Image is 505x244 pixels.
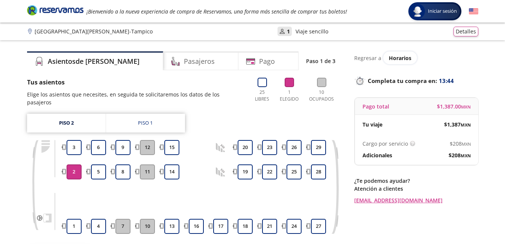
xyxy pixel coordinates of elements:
[164,140,179,155] button: 15
[354,54,381,62] p: Regresar a
[138,119,153,127] div: Piso 1
[238,140,253,155] button: 20
[184,56,215,66] h4: Pasajeros
[311,219,326,234] button: 27
[27,78,244,87] p: Tus asientos
[91,164,106,179] button: 5
[287,164,302,179] button: 25
[296,27,328,35] p: Viaje sencillo
[27,114,106,133] a: Piso 2
[461,122,471,128] small: MXN
[252,89,273,102] p: 25 Libres
[362,120,382,128] p: Tu viaje
[362,140,408,148] p: Cargo por servicio
[27,90,244,106] p: Elige los asientos que necesites, en seguida te solicitaremos los datos de los pasajeros
[287,27,290,35] p: 1
[86,8,347,15] em: ¡Bienvenido a la nueva experiencia de compra de Reservamos, una forma más sencilla de comprar tus...
[354,75,478,86] p: Completa tu compra en :
[67,219,82,234] button: 1
[67,164,82,179] button: 2
[278,89,300,102] p: 1 Elegido
[27,5,83,16] i: Brand Logo
[389,54,411,62] span: Horarios
[306,89,337,102] p: 10 Ocupados
[311,140,326,155] button: 29
[462,141,471,147] small: MXN
[189,219,204,234] button: 16
[354,177,478,185] p: ¿Te podemos ayudar?
[140,219,155,234] button: 10
[91,219,106,234] button: 4
[262,140,277,155] button: 23
[450,140,471,148] span: $ 208
[306,57,335,65] p: Paso 1 de 3
[354,196,478,204] a: [EMAIL_ADDRESS][DOMAIN_NAME]
[48,56,140,66] h4: Asientos de [PERSON_NAME]
[140,140,155,155] button: 12
[461,153,471,158] small: MXN
[287,219,302,234] button: 24
[449,151,471,159] span: $ 208
[437,102,471,110] span: $ 1,387.00
[27,5,83,18] a: Brand Logo
[35,27,153,35] p: [GEOGRAPHIC_DATA][PERSON_NAME] - Tampico
[439,77,454,85] span: 13:44
[115,164,130,179] button: 8
[425,8,460,15] span: Iniciar sesión
[91,140,106,155] button: 6
[469,7,478,16] button: English
[453,27,478,36] button: Detalles
[259,56,275,66] h4: Pago
[461,104,471,110] small: MXN
[262,219,277,234] button: 21
[262,164,277,179] button: 22
[354,51,478,64] div: Regresar a ver horarios
[106,114,185,133] a: Piso 1
[287,140,302,155] button: 26
[164,219,179,234] button: 13
[140,164,155,179] button: 11
[362,151,392,159] p: Adicionales
[164,164,179,179] button: 14
[115,219,130,234] button: 7
[213,219,228,234] button: 17
[311,164,326,179] button: 28
[238,164,253,179] button: 19
[354,185,478,193] p: Atención a clientes
[67,140,82,155] button: 3
[238,219,253,234] button: 18
[444,120,471,128] span: $ 1,387
[362,102,389,110] p: Pago total
[115,140,130,155] button: 9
